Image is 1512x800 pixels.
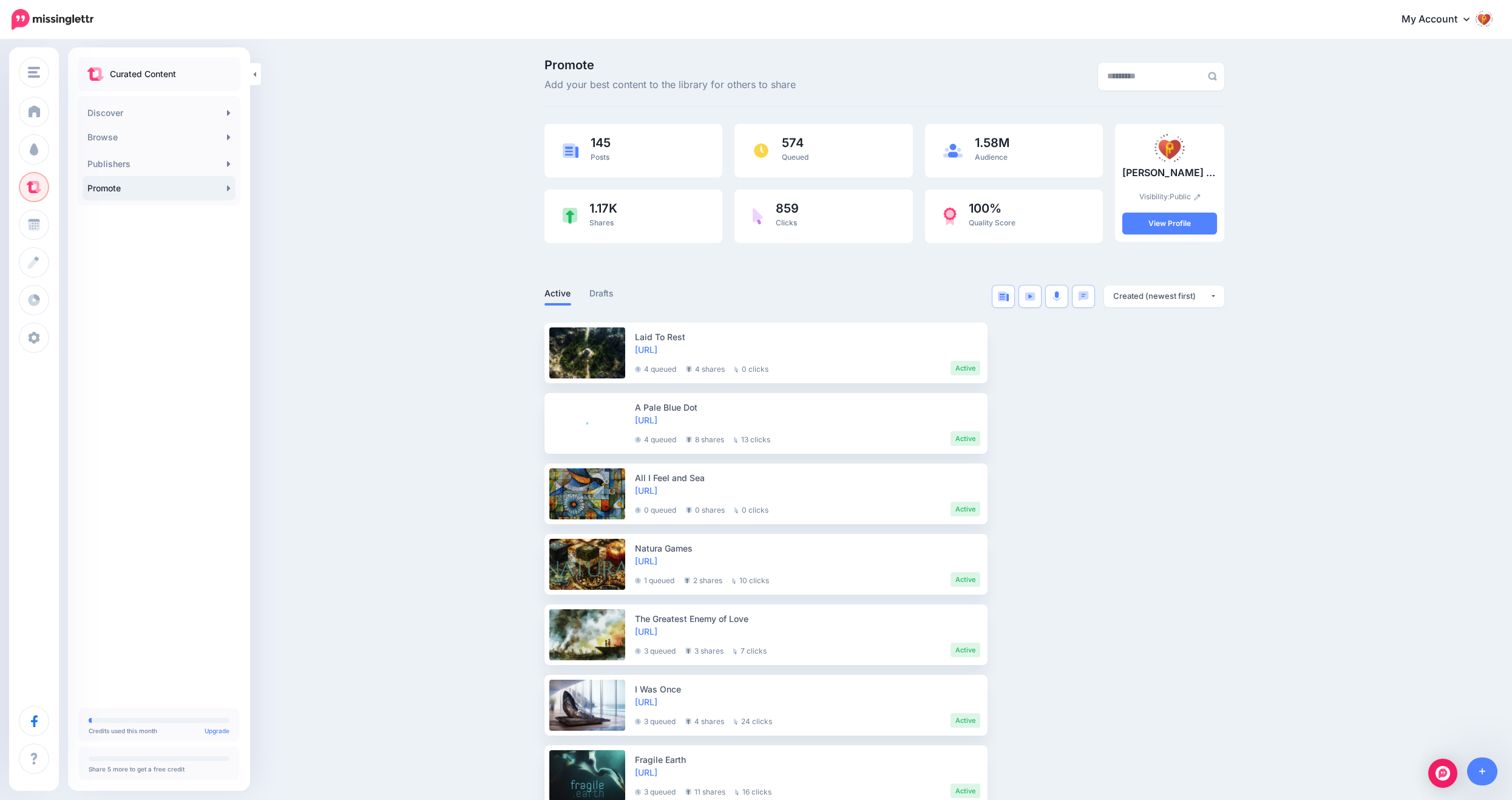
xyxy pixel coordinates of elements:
[635,578,641,584] img: clock-grey-darker.png
[591,152,609,162] span: Posts
[1113,290,1210,302] div: Created (newest first)
[943,207,957,225] img: prize-red.png
[635,471,980,484] div: All I Feel and Sea
[943,143,963,158] img: users-blue.png
[1122,213,1217,234] a: View Profile
[635,361,676,375] li: 4 queued
[685,784,725,798] li: 11 shares
[635,556,657,566] a: [URL]
[635,789,641,795] img: clock-grey-darker.png
[735,789,739,795] img: pointer-grey.png
[686,502,725,516] li: 0 shares
[753,142,770,159] img: clock.png
[951,502,980,516] li: Active
[635,366,641,372] img: clock-grey-darker.png
[684,572,722,587] li: 2 shares
[1153,131,1187,165] img: 636HHXWUKMFDH98Z6K7J6005QCT4GKX9_thumb.png
[635,626,657,637] a: [URL]
[635,648,641,654] img: clock-grey-darker.png
[635,713,676,728] li: 3 queued
[563,143,578,157] img: article-blue.png
[685,788,691,795] img: share-grey.png
[1389,5,1494,35] a: My Account
[734,366,739,372] img: pointer-grey.png
[951,784,980,798] li: Active
[83,176,236,200] a: Promote
[1078,291,1089,301] img: chat-square-blue.png
[635,485,657,496] a: [URL]
[975,137,1009,149] span: 1.58M
[975,152,1008,162] span: Audience
[635,784,676,798] li: 3 queued
[734,507,739,513] img: pointer-grey.png
[733,648,737,654] img: pointer-grey.png
[686,431,724,446] li: 8 shares
[635,683,980,696] div: I Was Once
[684,577,690,584] img: share-grey.png
[732,578,736,584] img: pointer-grey.png
[635,507,641,513] img: clock-grey-darker.png
[635,753,980,766] div: Fragile Earth
[563,208,577,224] img: share-green.png
[12,9,93,30] img: Missinglettr
[735,784,771,798] li: 16 clicks
[589,286,614,301] a: Drafts
[635,697,657,707] a: [URL]
[1104,285,1224,307] button: Created (newest first)
[83,125,236,149] a: Browse
[732,572,769,587] li: 10 clicks
[83,152,236,176] a: Publishers
[685,643,724,657] li: 3 shares
[544,77,796,93] span: Add your best content to the library for others to share
[686,507,692,513] img: share-grey.png
[635,344,657,355] a: [URL]
[591,137,611,149] span: 145
[635,401,980,414] div: A Pale Blue Dot
[635,572,674,587] li: 1 queued
[87,67,104,81] img: curate.png
[544,286,571,301] a: Active
[635,767,657,778] a: [URL]
[1428,759,1457,788] div: Open Intercom Messenger
[685,718,691,725] img: share-grey.png
[782,152,809,162] span: Queued
[635,542,980,555] div: Natura Games
[734,361,768,375] li: 0 clicks
[635,431,676,446] li: 4 queued
[110,67,176,81] p: Curated Content
[635,502,676,516] li: 0 queued
[776,218,797,227] span: Clicks
[951,572,980,587] li: Active
[969,218,1015,227] span: Quality Score
[782,137,809,149] span: 574
[951,643,980,657] li: Active
[951,361,980,375] li: Active
[1053,291,1061,302] img: microphone.png
[1122,191,1217,203] p: Visibility:
[734,719,738,725] img: pointer-grey.png
[998,292,1009,301] img: article-blue.png
[734,713,772,728] li: 24 clicks
[969,202,1015,214] span: 100%
[635,719,641,725] img: clock-grey-darker.png
[28,67,40,78] img: menu.png
[686,361,725,375] li: 4 shares
[686,366,692,372] img: share-grey.png
[951,713,980,728] li: Active
[635,612,980,625] div: The Greatest Enemy of Love
[734,431,770,446] li: 13 clicks
[589,218,614,227] span: Shares
[734,437,738,443] img: pointer-grey.png
[635,437,641,443] img: clock-grey-darker.png
[753,208,764,225] img: pointer-purple.png
[1194,194,1201,200] img: pencil.png
[83,101,236,125] a: Discover
[635,643,676,657] li: 3 queued
[734,502,768,516] li: 0 clicks
[685,713,724,728] li: 4 shares
[686,436,692,443] img: share-grey.png
[589,202,617,214] span: 1.17K
[635,415,657,425] a: [URL]
[951,431,980,446] li: Active
[1122,165,1217,181] p: [PERSON_NAME] (Curate)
